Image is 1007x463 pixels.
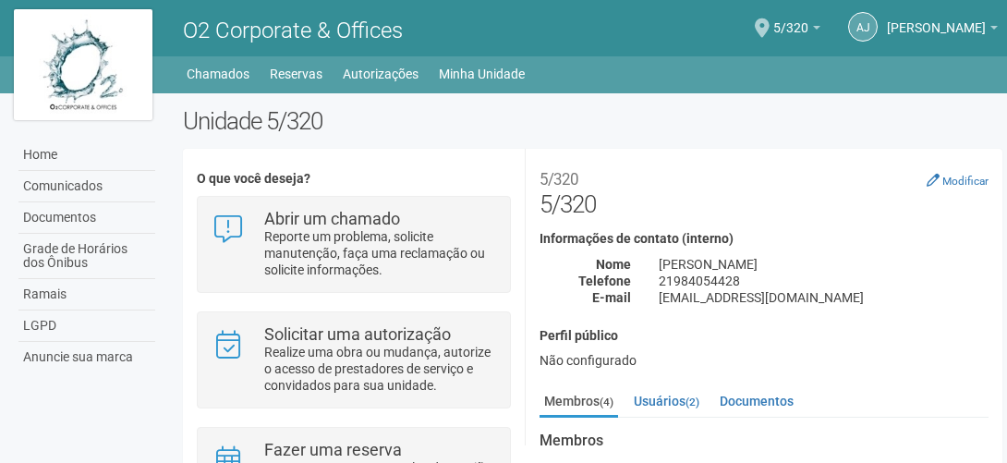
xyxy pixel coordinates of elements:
[18,202,155,234] a: Documentos
[592,290,631,305] strong: E-mail
[264,344,496,394] p: Realize uma obra ou mudança, autorize o acesso de prestadores de serviço e convidados para sua un...
[927,173,989,188] a: Modificar
[887,3,986,35] span: ARTUR JOSÉ VIEIRA DE SOUSA
[183,107,1002,135] h2: Unidade 5/320
[540,163,989,218] h2: 5/320
[264,324,451,344] strong: Solicitar uma autorização
[183,18,403,43] span: O2 Corporate & Offices
[600,396,613,408] small: (4)
[540,433,989,449] strong: Membros
[14,9,152,120] img: logo.jpg
[343,61,419,87] a: Autorizações
[264,209,400,228] strong: Abrir um chamado
[197,172,510,186] h4: O que você deseja?
[540,329,989,343] h4: Perfil público
[18,279,155,311] a: Ramais
[18,342,155,372] a: Anuncie sua marca
[18,140,155,171] a: Home
[439,61,525,87] a: Minha Unidade
[18,171,155,202] a: Comunicados
[540,352,989,369] div: Não configurado
[645,289,1002,306] div: [EMAIL_ADDRESS][DOMAIN_NAME]
[578,274,631,288] strong: Telefone
[596,257,631,272] strong: Nome
[540,387,618,418] a: Membros(4)
[212,326,495,394] a: Solicitar uma autorização Realize uma obra ou mudança, autorize o acesso de prestadores de serviç...
[887,23,998,38] a: [PERSON_NAME]
[264,228,496,278] p: Reporte um problema, solicite manutenção, faça uma reclamação ou solicite informações.
[715,387,798,415] a: Documentos
[270,61,322,87] a: Reservas
[212,211,495,278] a: Abrir um chamado Reporte um problema, solicite manutenção, faça uma reclamação ou solicite inform...
[540,232,989,246] h4: Informações de contato (interno)
[645,273,1002,289] div: 21984054428
[18,234,155,279] a: Grade de Horários dos Ônibus
[773,23,820,38] a: 5/320
[540,170,578,189] small: 5/320
[773,3,808,35] span: 5/320
[18,311,155,342] a: LGPD
[264,440,402,459] strong: Fazer uma reserva
[685,396,699,408] small: (2)
[942,175,989,188] small: Modificar
[187,61,249,87] a: Chamados
[848,12,878,42] a: AJ
[629,387,704,415] a: Usuários(2)
[645,256,1002,273] div: [PERSON_NAME]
